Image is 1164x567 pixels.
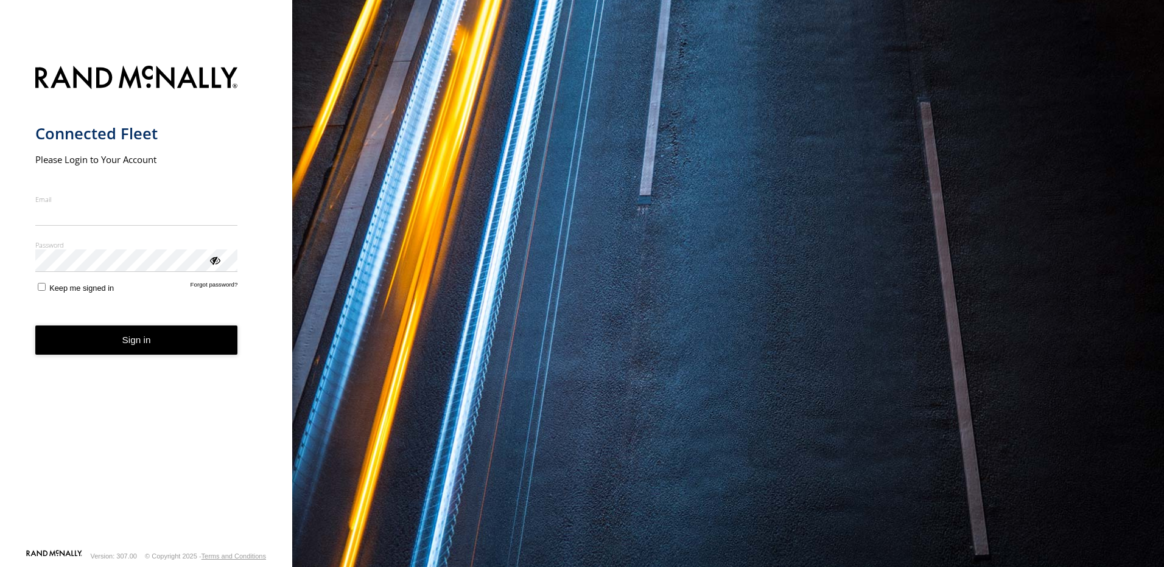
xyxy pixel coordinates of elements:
input: Keep me signed in [38,283,46,291]
span: Keep me signed in [49,283,114,293]
button: Sign in [35,325,238,355]
a: Forgot password? [191,281,238,293]
label: Email [35,195,238,204]
div: ViewPassword [208,254,220,266]
img: Rand McNally [35,63,238,94]
a: Visit our Website [26,550,82,562]
h2: Please Login to Your Account [35,153,238,165]
label: Password [35,240,238,249]
a: Terms and Conditions [202,552,266,560]
form: main [35,58,258,549]
h1: Connected Fleet [35,123,238,144]
div: © Copyright 2025 - [145,552,266,560]
div: Version: 307.00 [91,552,137,560]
